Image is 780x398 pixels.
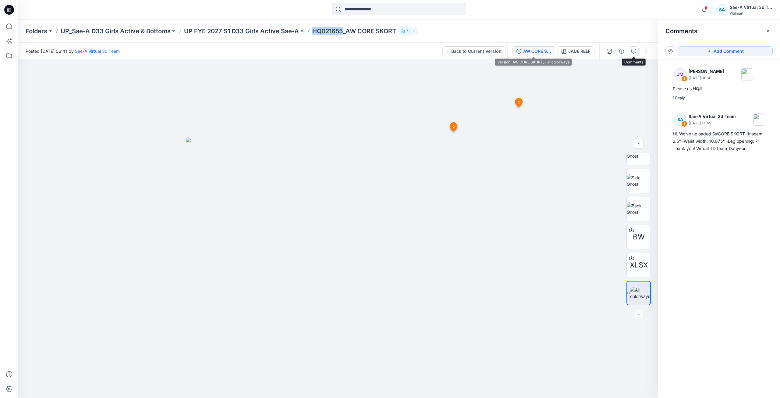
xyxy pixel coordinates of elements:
[184,27,299,35] a: UP FYE 2027 S1 D33 Girls Active Sae-A
[681,121,687,127] div: 1
[61,27,171,35] a: UP_Sae-A D33 Girls Active & Bottoms
[26,27,47,35] a: Folders
[75,48,120,54] a: Sae-A Virtual 3d Team
[399,27,418,35] button: 73
[689,113,736,120] p: Sae-A Virtual 3d Team
[630,287,650,299] img: All colorways
[512,46,555,56] button: AW CORE SKORT_Full colorways
[633,231,645,242] span: BW
[568,48,590,55] div: JADE REEF
[558,46,594,56] button: JADE REEF
[674,68,686,81] div: JM
[689,75,724,81] p: [DATE] 00:43
[674,113,686,126] div: SA
[442,46,505,56] button: Back to Current Version
[730,11,772,16] div: Walmart
[673,95,685,101] div: 1 Reply
[665,27,697,35] h2: Comments
[716,4,727,15] div: SA
[681,76,687,82] div: 2
[689,68,724,75] p: [PERSON_NAME]
[678,46,773,56] button: Add Comment
[689,120,736,126] p: [DATE] 17:45
[617,46,626,56] button: Details
[730,4,772,11] div: Sae-A Virtual 3d Team
[523,48,551,55] div: AW CORE SKORT_Full colorways
[627,174,651,187] img: Side Ghost
[312,27,396,35] p: HQ021655_AW CORE SKORT
[630,260,648,271] span: XLSX
[673,130,765,152] div: Hi, We've uploaded S#CORE SKORT -Inseam: 2.5" -Waist width: 10.875" -Leg opening: 7" Thank you! V...
[26,48,120,54] span: Posted [DATE] 06:41 by
[406,28,411,34] p: 73
[627,203,651,215] img: Back Ghost
[627,146,651,159] img: Front Ghost
[673,85,765,92] div: Please us HQ#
